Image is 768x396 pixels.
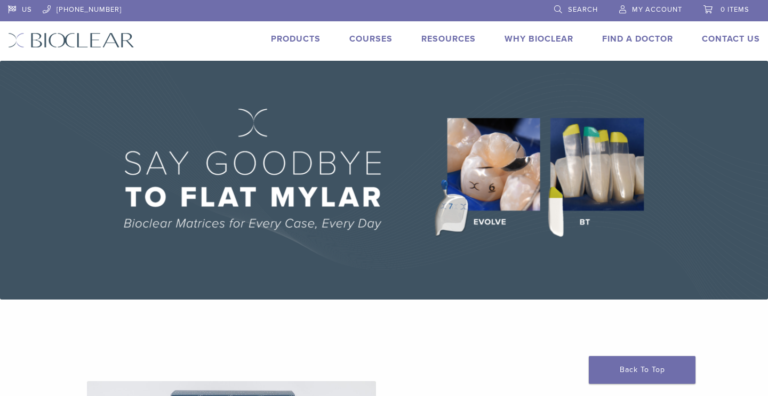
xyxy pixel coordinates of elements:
[721,5,749,14] span: 0 items
[602,34,673,44] a: Find A Doctor
[271,34,321,44] a: Products
[568,5,598,14] span: Search
[421,34,476,44] a: Resources
[632,5,682,14] span: My Account
[505,34,573,44] a: Why Bioclear
[702,34,760,44] a: Contact Us
[8,33,134,48] img: Bioclear
[589,356,695,384] a: Back To Top
[349,34,393,44] a: Courses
